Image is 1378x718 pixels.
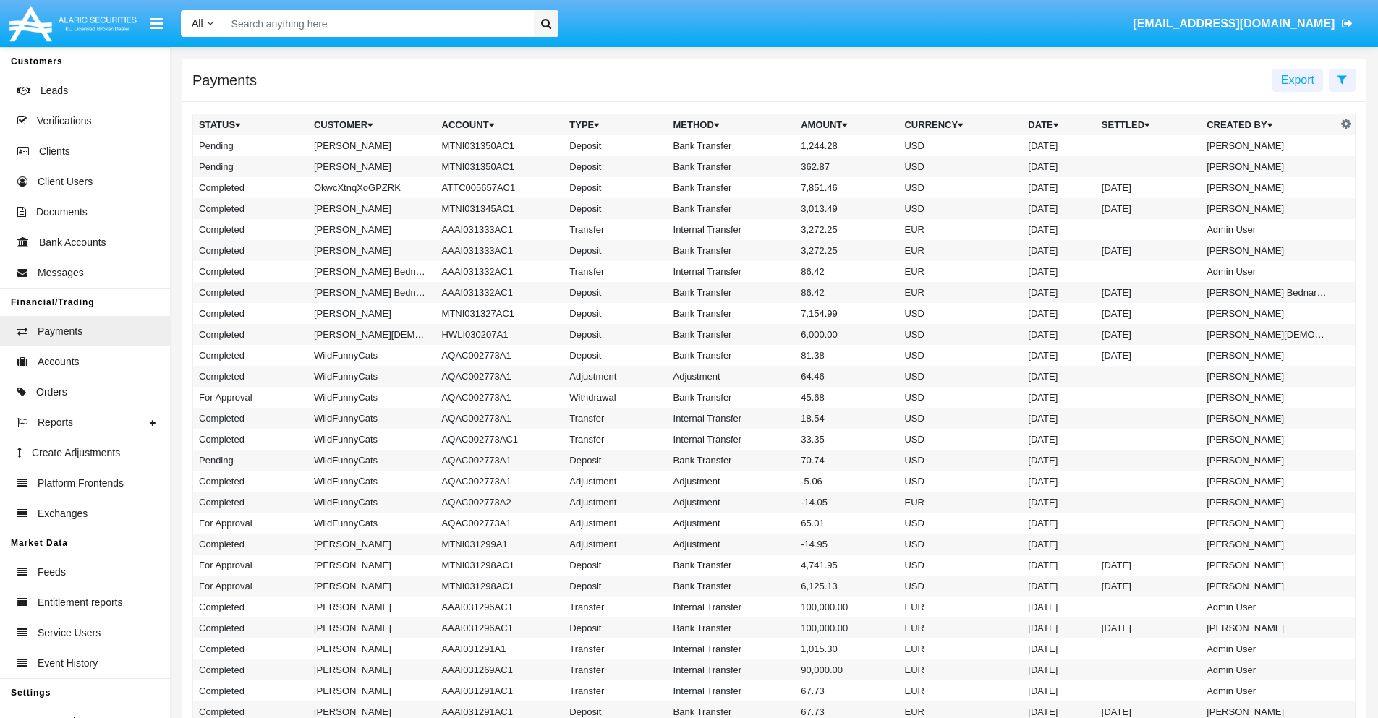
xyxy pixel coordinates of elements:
[563,345,667,366] td: Deposit
[1096,617,1201,638] td: [DATE]
[795,576,898,597] td: 6,125.13
[193,219,308,240] td: Completed
[1201,240,1337,261] td: [PERSON_NAME]
[668,282,796,303] td: Bank Transfer
[1096,324,1201,345] td: [DATE]
[1096,198,1201,219] td: [DATE]
[38,656,98,671] span: Event History
[308,576,436,597] td: [PERSON_NAME]
[795,387,898,408] td: 45.68
[563,450,667,471] td: Deposit
[39,235,106,250] span: Bank Accounts
[224,10,529,37] input: Search
[193,198,308,219] td: Completed
[193,240,308,261] td: Completed
[1096,114,1201,136] th: Settled
[1201,513,1337,534] td: [PERSON_NAME]
[1022,114,1096,136] th: Date
[563,156,667,177] td: Deposit
[1022,450,1096,471] td: [DATE]
[1022,303,1096,324] td: [DATE]
[563,638,667,659] td: Transfer
[193,555,308,576] td: For Approval
[38,354,80,369] span: Accounts
[795,177,898,198] td: 7,851.46
[898,638,1022,659] td: EUR
[668,177,796,198] td: Bank Transfer
[668,513,796,534] td: Adjustment
[308,534,436,555] td: [PERSON_NAME]
[193,659,308,680] td: Completed
[795,617,898,638] td: 100,000.00
[668,387,796,408] td: Bank Transfer
[795,597,898,617] td: 100,000.00
[1022,408,1096,429] td: [DATE]
[898,240,1022,261] td: EUR
[1201,555,1337,576] td: [PERSON_NAME]
[668,156,796,177] td: Bank Transfer
[193,366,308,387] td: Completed
[1022,513,1096,534] td: [DATE]
[668,492,796,513] td: Adjustment
[308,114,436,136] th: Customer
[668,638,796,659] td: Internal Transfer
[1022,534,1096,555] td: [DATE]
[1201,198,1337,219] td: [PERSON_NAME]
[32,445,120,461] span: Create Adjustments
[308,555,436,576] td: [PERSON_NAME]
[563,471,667,492] td: Adjustment
[668,366,796,387] td: Adjustment
[563,429,667,450] td: Transfer
[1022,135,1096,156] td: [DATE]
[436,156,564,177] td: MTNI031350AC1
[563,282,667,303] td: Deposit
[898,408,1022,429] td: USD
[1201,387,1337,408] td: [PERSON_NAME]
[308,680,436,701] td: [PERSON_NAME]
[668,576,796,597] td: Bank Transfer
[308,659,436,680] td: [PERSON_NAME]
[193,471,308,492] td: Completed
[193,534,308,555] td: Completed
[668,429,796,450] td: Internal Transfer
[1022,597,1096,617] td: [DATE]
[1022,471,1096,492] td: [DATE]
[308,471,436,492] td: WildFunnyCats
[795,261,898,282] td: 86.42
[436,659,564,680] td: AAAI031269AC1
[563,597,667,617] td: Transfer
[308,198,436,219] td: [PERSON_NAME]
[193,429,308,450] td: Completed
[668,659,796,680] td: Internal Transfer
[308,282,436,303] td: [PERSON_NAME] BednarNotEnoughMoney
[795,555,898,576] td: 4,741.95
[668,450,796,471] td: Bank Transfer
[795,135,898,156] td: 1,244.28
[898,303,1022,324] td: USD
[898,597,1022,617] td: EUR
[308,135,436,156] td: [PERSON_NAME]
[193,282,308,303] td: Completed
[898,513,1022,534] td: USD
[1201,282,1337,303] td: [PERSON_NAME] BednarNotEnoughMoney
[563,240,667,261] td: Deposit
[898,345,1022,366] td: USD
[563,366,667,387] td: Adjustment
[192,17,203,29] span: All
[795,324,898,345] td: 6,000.00
[436,198,564,219] td: MTNI031345AC1
[36,205,88,220] span: Documents
[1022,429,1096,450] td: [DATE]
[898,387,1022,408] td: USD
[563,617,667,638] td: Deposit
[1022,680,1096,701] td: [DATE]
[795,240,898,261] td: 3,272.25
[795,638,898,659] td: 1,015.30
[668,555,796,576] td: Bank Transfer
[898,450,1022,471] td: USD
[436,366,564,387] td: AQAC002773A1
[898,429,1022,450] td: USD
[436,638,564,659] td: AAAI031291A1
[563,135,667,156] td: Deposit
[38,506,88,521] span: Exchanges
